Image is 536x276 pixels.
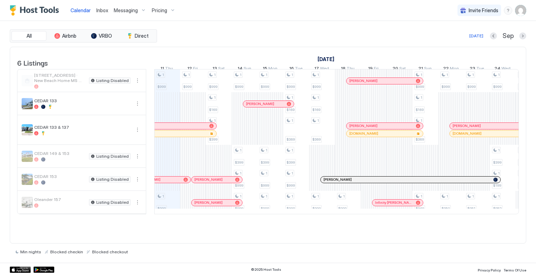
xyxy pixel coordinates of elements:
[133,99,142,108] div: menu
[501,66,511,73] span: Wed
[312,107,320,112] span: $169
[266,171,267,176] span: 1
[244,66,251,73] span: Sun
[375,200,413,205] span: Infinity [PERSON_NAME]
[214,118,216,123] span: 1
[70,7,91,13] span: Calendar
[368,66,373,73] span: 19
[22,197,33,208] div: listing image
[339,64,356,74] a: September 18, 2025
[317,118,319,123] span: 1
[317,95,319,100] span: 1
[349,79,378,83] span: [PERSON_NAME]
[420,95,422,100] span: 1
[493,206,501,211] span: $952
[22,98,33,109] div: listing image
[152,7,167,14] span: Pricing
[133,152,142,161] div: menu
[120,31,155,41] button: Direct
[498,171,500,176] span: 1
[10,5,62,16] a: Host Tools Logo
[314,66,319,73] span: 17
[420,194,422,199] span: 1
[34,125,131,130] span: CEDAR 133 & 137
[291,171,293,176] span: 1
[27,33,32,39] span: All
[468,32,484,40] button: [DATE]
[286,84,295,89] span: $999
[504,266,526,273] a: Terms Of Use
[453,124,481,128] span: [PERSON_NAME]
[17,57,48,68] span: 6 Listings
[240,171,241,176] span: 1
[133,126,142,134] div: menu
[266,148,267,152] span: 1
[183,84,192,89] span: $999
[472,73,474,77] span: 1
[84,31,119,41] button: VRBO
[261,64,279,74] a: September 15, 2025
[441,206,450,211] span: $950
[498,194,500,199] span: 1
[399,66,406,73] span: Sat
[504,268,526,272] span: Terms Of Use
[316,54,336,64] a: September 1, 2025
[96,7,108,13] span: Inbox
[162,194,164,199] span: 1
[286,160,295,165] span: $399
[50,249,83,254] span: Blocked checkin
[193,66,198,73] span: Fri
[291,95,293,100] span: 1
[416,107,424,112] span: $169
[133,76,142,85] div: menu
[347,66,355,73] span: Thu
[291,73,293,77] span: 1
[214,73,216,77] span: 1
[291,148,293,152] span: 1
[10,267,31,273] a: App Store
[416,137,424,142] span: $369
[33,267,54,273] div: Google Play Store
[472,194,474,199] span: 1
[133,175,142,184] button: More options
[343,194,345,199] span: 1
[261,84,269,89] span: $999
[288,64,304,74] a: September 16, 2025
[519,32,526,39] button: Next month
[133,152,142,161] button: More options
[218,66,225,73] span: Sat
[266,194,267,199] span: 1
[240,148,241,152] span: 1
[476,66,484,73] span: Tue
[469,7,498,14] span: Invite Friends
[312,137,321,142] span: $369
[194,177,223,182] span: [PERSON_NAME]
[320,66,329,73] span: Wed
[34,98,131,103] span: CEDAR 133
[261,206,269,211] span: $999
[313,64,331,74] a: September 17, 2025
[291,194,293,199] span: 1
[10,29,157,43] div: tab-group
[187,66,192,73] span: 12
[34,197,86,202] span: Oleander 157
[246,102,274,106] span: [PERSON_NAME]
[133,175,142,184] div: menu
[135,33,149,39] span: Direct
[295,66,303,73] span: Tue
[235,84,243,89] span: $999
[286,107,295,112] span: $169
[162,73,164,77] span: 1
[312,84,321,89] span: $999
[268,66,277,73] span: Mon
[235,206,243,211] span: $999
[133,126,142,134] button: More options
[286,183,295,188] span: $999
[214,95,216,100] span: 1
[34,73,86,83] span: [STREET_ADDRESS] · New Beach Home MS built [DATE], 12ppl, game room
[62,33,76,39] span: Airbnb
[161,66,164,73] span: 11
[424,66,432,73] span: Sun
[453,131,482,136] span: [DOMAIN_NAME]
